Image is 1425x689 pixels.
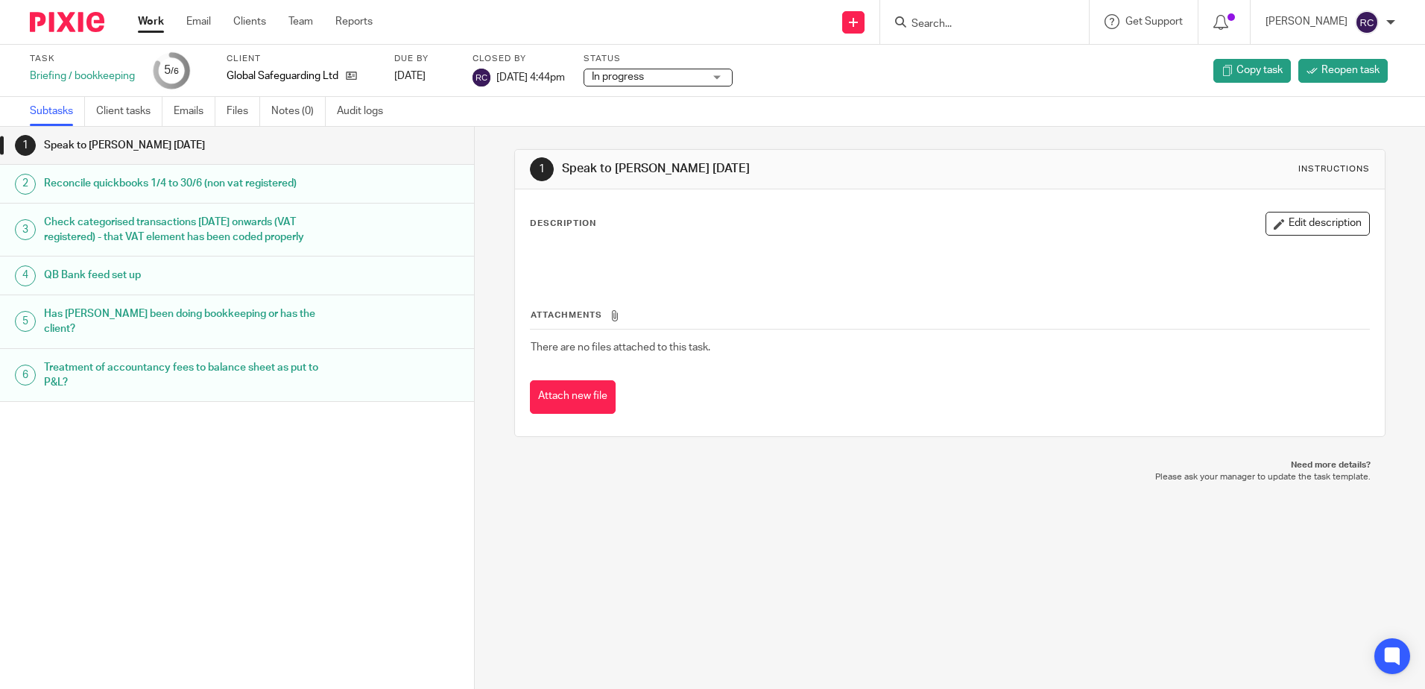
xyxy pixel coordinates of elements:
[1125,16,1183,27] span: Get Support
[335,14,373,29] a: Reports
[30,53,135,65] label: Task
[15,365,36,386] div: 6
[394,53,454,65] label: Due by
[15,219,36,240] div: 3
[1236,63,1283,78] span: Copy task
[337,97,394,126] a: Audit logs
[227,69,338,84] p: Global Safeguarding Ltd
[531,342,710,353] span: There are no files attached to this task.
[910,18,1044,31] input: Search
[394,69,454,84] div: [DATE]
[44,211,321,249] h1: Check categorised transactions [DATE] onwards (VAT registered) - that VAT element has been coded ...
[1298,59,1388,83] a: Reopen task
[15,265,36,286] div: 4
[44,303,321,341] h1: Has [PERSON_NAME] been doing bookkeeping or has the client?
[44,134,321,157] h1: Speak to [PERSON_NAME] [DATE]
[227,53,376,65] label: Client
[233,14,266,29] a: Clients
[15,135,36,156] div: 1
[473,53,565,65] label: Closed by
[44,172,321,195] h1: Reconcile quickbooks 1/4 to 30/6 (non vat registered)
[531,311,602,319] span: Attachments
[288,14,313,29] a: Team
[584,53,733,65] label: Status
[164,62,179,79] div: 5
[1213,59,1291,83] a: Copy task
[496,72,565,82] span: [DATE] 4:44pm
[1321,63,1380,78] span: Reopen task
[15,174,36,195] div: 2
[138,14,164,29] a: Work
[174,97,215,126] a: Emails
[1298,163,1370,175] div: Instructions
[530,157,554,181] div: 1
[96,97,162,126] a: Client tasks
[530,218,596,230] p: Description
[186,14,211,29] a: Email
[171,67,179,75] small: /6
[44,264,321,286] h1: QB Bank feed set up
[562,161,982,177] h1: Speak to [PERSON_NAME] [DATE]
[271,97,326,126] a: Notes (0)
[30,12,104,32] img: Pixie
[529,471,1370,483] p: Please ask your manager to update the task template.
[529,459,1370,471] p: Need more details?
[530,380,616,414] button: Attach new file
[227,97,260,126] a: Files
[30,97,85,126] a: Subtasks
[44,356,321,394] h1: Treatment of accountancy fees to balance sheet as put to P&L?
[1266,14,1347,29] p: [PERSON_NAME]
[30,69,135,84] div: Briefing / bookkeeping
[15,311,36,332] div: 5
[592,72,644,82] span: In progress
[473,69,490,86] img: svg%3E
[1355,10,1379,34] img: svg%3E
[1266,212,1370,236] button: Edit description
